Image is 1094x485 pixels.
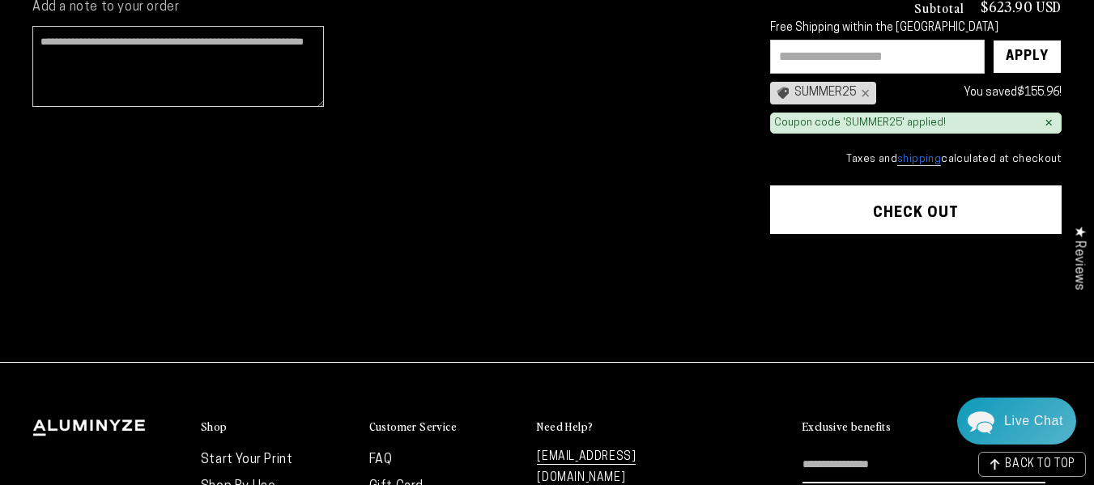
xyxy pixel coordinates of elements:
[106,335,238,361] a: Leave A Message
[151,24,194,66] img: Marie J
[121,79,223,93] span: Away until [DATE]
[770,266,1062,301] iframe: PayPal-paypal
[537,419,593,434] h2: Need Help?
[124,310,219,320] span: We run on
[201,419,353,435] summary: Shop
[774,117,946,130] div: Coupon code 'SUMMER25' applied!
[369,453,393,466] a: FAQ
[537,419,689,435] summary: Need Help?
[185,24,228,66] img: Helga
[201,453,293,466] a: Start Your Print
[117,24,160,66] img: John
[884,83,1062,103] div: You saved !
[174,307,219,321] span: Re:amaze
[770,82,876,104] div: SUMMER25
[1006,40,1049,73] div: Apply
[802,419,891,434] h2: Exclusive benefits
[1005,459,1075,470] span: BACK TO TOP
[802,419,1062,435] summary: Exclusive benefits
[770,185,1062,234] button: Check out
[770,22,1062,36] div: Free Shipping within the [GEOGRAPHIC_DATA]
[857,87,870,100] div: ×
[369,419,457,434] h2: Customer Service
[201,419,228,434] h2: Shop
[770,151,1062,168] small: Taxes and calculated at checkout
[957,398,1076,445] div: Chat widget toggle
[1045,117,1053,130] div: ×
[914,1,964,14] h3: Subtotal
[1063,213,1094,303] div: Click to open Judge.me floating reviews tab
[369,419,521,435] summary: Customer Service
[897,154,941,166] a: shipping
[1004,398,1063,445] div: Contact Us Directly
[1017,87,1059,99] span: $155.96
[537,451,636,485] a: [EMAIL_ADDRESS][DOMAIN_NAME]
